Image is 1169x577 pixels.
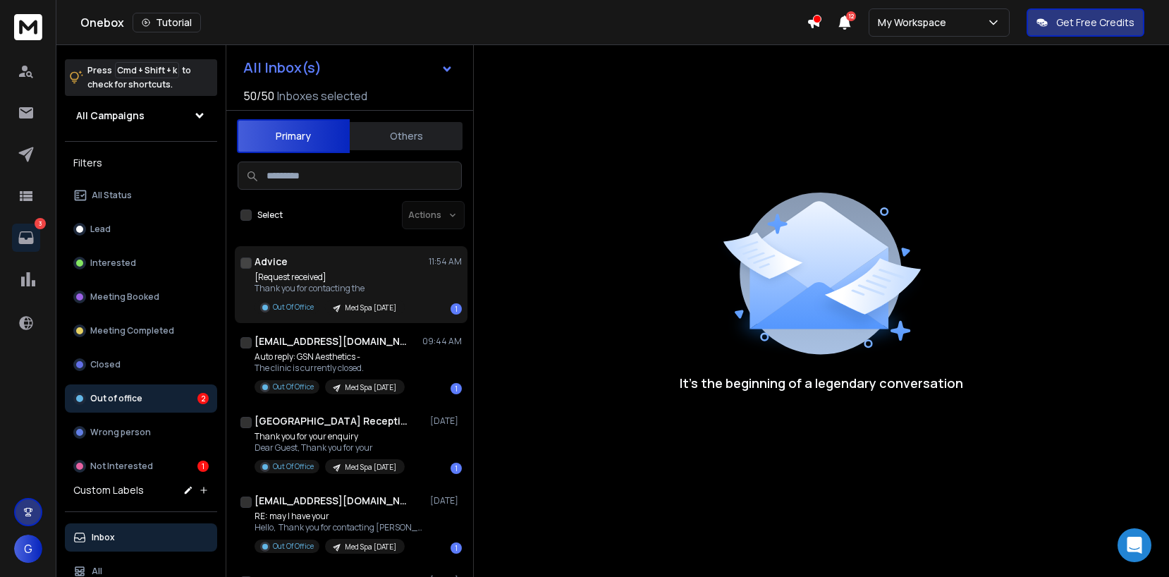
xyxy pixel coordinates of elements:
p: Med Spa [DATE] [345,382,396,393]
div: Onebox [80,13,807,32]
div: 1 [451,303,462,315]
p: Hello, Thank you for contacting [PERSON_NAME] [255,522,424,533]
h1: [GEOGRAPHIC_DATA] Reception [255,414,410,428]
p: Lead [90,224,111,235]
div: 1 [451,383,462,394]
p: Meeting Booked [90,291,159,303]
span: 12 [846,11,856,21]
p: Med Spa [DATE] [345,462,396,473]
button: Interested [65,249,217,277]
p: 11:54 AM [429,256,462,267]
p: Med Spa [DATE] [345,542,396,552]
p: Med Spa [DATE] [345,303,396,313]
p: 3 [35,218,46,229]
label: Select [257,209,283,221]
p: Thank you for contacting the [255,283,405,294]
button: Out of office2 [65,384,217,413]
button: Get Free Credits [1027,8,1144,37]
p: Press to check for shortcuts. [87,63,191,92]
button: Others [350,121,463,152]
span: Cmd + Shift + k [115,62,179,78]
button: Wrong person [65,418,217,447]
p: The clinic is currently closed. [255,363,405,374]
button: All Campaigns [65,102,217,130]
button: G [14,535,42,563]
button: All Inbox(s) [232,54,465,82]
h3: Filters [65,153,217,173]
h1: [EMAIL_ADDRESS][DOMAIN_NAME] [255,334,410,348]
h1: All Inbox(s) [243,61,322,75]
p: [DATE] [430,415,462,427]
p: RE: may I have your [255,511,424,522]
div: 1 [451,542,462,554]
p: All [92,566,102,577]
p: Meeting Completed [90,325,174,336]
button: Not Interested1 [65,452,217,480]
h1: Advice [255,255,288,269]
p: Inbox [92,532,115,543]
p: Get Free Credits [1056,16,1134,30]
p: All Status [92,190,132,201]
p: Out Of Office [273,461,314,472]
p: Auto reply: GSN Aesthetics - [255,351,405,363]
button: Closed [65,351,217,379]
button: Primary [237,119,350,153]
p: [Request received] [255,272,405,283]
button: Meeting Booked [65,283,217,311]
p: Wrong person [90,427,151,438]
button: Lead [65,215,217,243]
button: Inbox [65,523,217,552]
a: 3 [12,224,40,252]
p: It’s the beginning of a legendary conversation [680,373,963,393]
button: Tutorial [133,13,201,32]
p: My Workspace [878,16,952,30]
div: Open Intercom Messenger [1118,528,1151,562]
p: Dear Guest, Thank you for your [255,442,405,454]
p: Out of office [90,393,142,404]
p: Out Of Office [273,302,314,312]
span: 50 / 50 [243,87,274,104]
p: Interested [90,257,136,269]
h3: Inboxes selected [277,87,367,104]
p: Closed [90,359,121,370]
div: 1 [451,463,462,474]
p: Out Of Office [273,382,314,392]
button: All Status [65,181,217,209]
h1: All Campaigns [76,109,145,123]
p: 09:44 AM [422,336,462,347]
h1: [EMAIL_ADDRESS][DOMAIN_NAME] [255,494,410,508]
div: 2 [197,393,209,404]
p: [DATE] [430,495,462,506]
p: Out Of Office [273,541,314,552]
button: Meeting Completed [65,317,217,345]
div: 1 [197,461,209,472]
p: Thank you for your enquiry [255,431,405,442]
p: Not Interested [90,461,153,472]
h3: Custom Labels [73,483,144,497]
